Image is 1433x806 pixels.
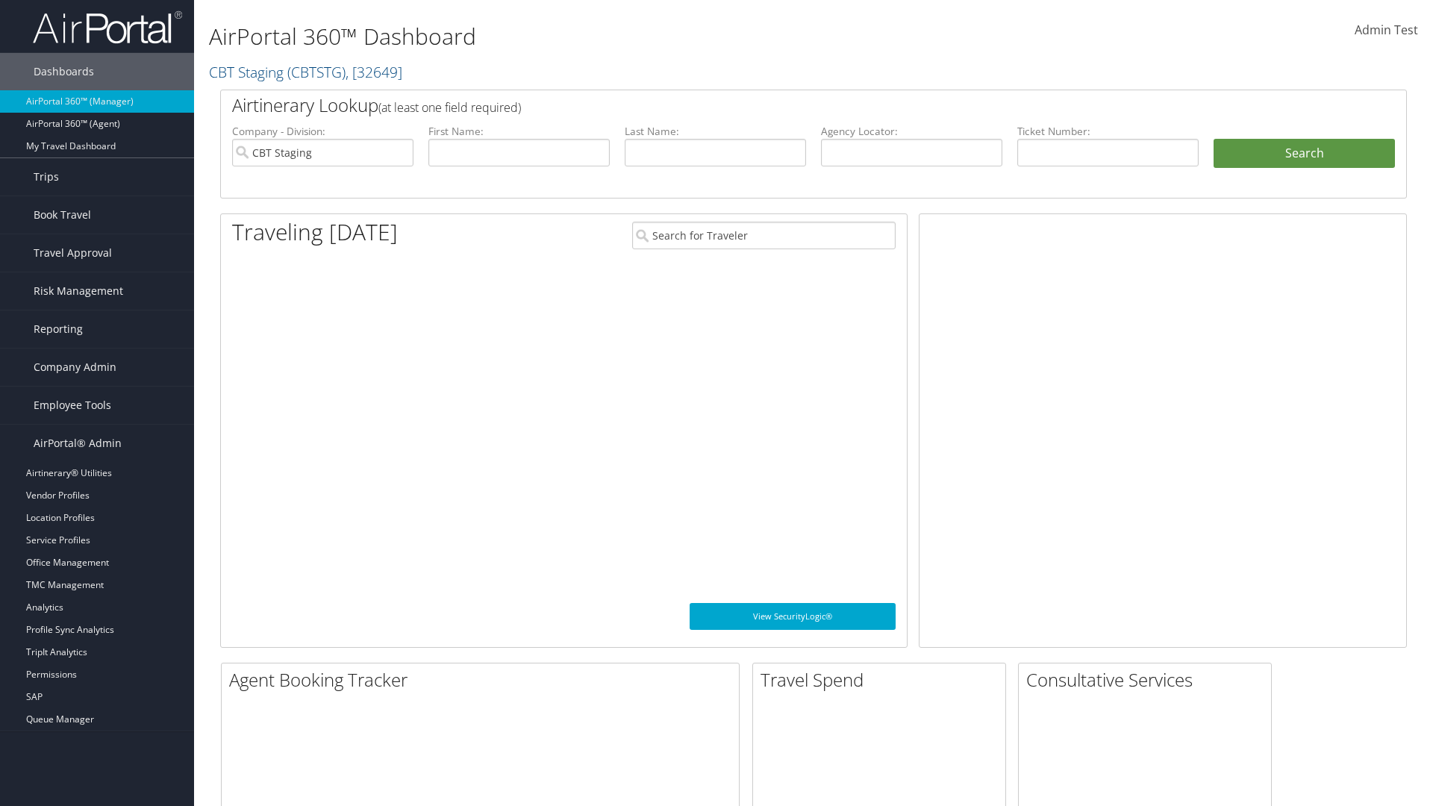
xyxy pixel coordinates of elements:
label: Company - Division: [232,124,413,139]
span: Dashboards [34,53,94,90]
h2: Agent Booking Tracker [229,667,739,693]
span: Book Travel [34,196,91,234]
h2: Airtinerary Lookup [232,93,1296,118]
span: AirPortal® Admin [34,425,122,462]
h1: AirPortal 360™ Dashboard [209,21,1015,52]
img: airportal-logo.png [33,10,182,45]
a: Admin Test [1355,7,1418,54]
span: Employee Tools [34,387,111,424]
span: Reporting [34,310,83,348]
button: Search [1214,139,1395,169]
span: , [ 32649 ] [346,62,402,82]
span: Travel Approval [34,234,112,272]
label: Agency Locator: [821,124,1002,139]
a: View SecurityLogic® [690,603,896,630]
span: (at least one field required) [378,99,521,116]
span: Risk Management [34,272,123,310]
label: Last Name: [625,124,806,139]
h2: Consultative Services [1026,667,1271,693]
h2: Travel Spend [761,667,1005,693]
input: Search for Traveler [632,222,896,249]
span: Trips [34,158,59,196]
span: ( CBTSTG ) [287,62,346,82]
span: Company Admin [34,349,116,386]
label: Ticket Number: [1017,124,1199,139]
a: CBT Staging [209,62,402,82]
h1: Traveling [DATE] [232,216,398,248]
span: Admin Test [1355,22,1418,38]
label: First Name: [428,124,610,139]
